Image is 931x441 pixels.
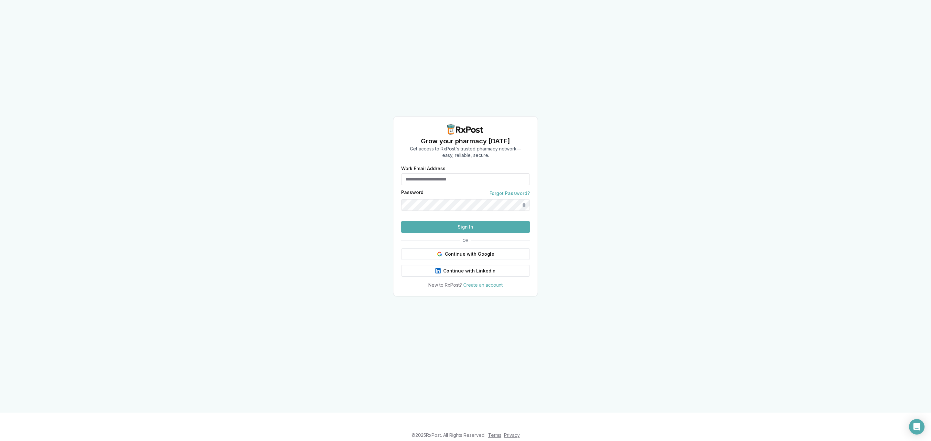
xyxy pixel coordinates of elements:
[504,432,520,438] a: Privacy
[410,137,521,146] h1: Grow your pharmacy [DATE]
[489,190,530,197] a: Forgot Password?
[463,282,503,288] a: Create an account
[401,190,423,197] label: Password
[401,265,530,277] button: Continue with LinkedIn
[488,432,501,438] a: Terms
[435,268,441,273] img: LinkedIn
[445,124,486,135] img: RxPost Logo
[909,419,925,435] div: Open Intercom Messenger
[401,221,530,233] button: Sign In
[460,238,471,243] span: OR
[401,248,530,260] button: Continue with Google
[401,166,530,171] label: Work Email Address
[437,251,442,257] img: Google
[518,199,530,211] button: Show password
[410,146,521,159] p: Get access to RxPost's trusted pharmacy network— easy, reliable, secure.
[428,282,462,288] span: New to RxPost?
